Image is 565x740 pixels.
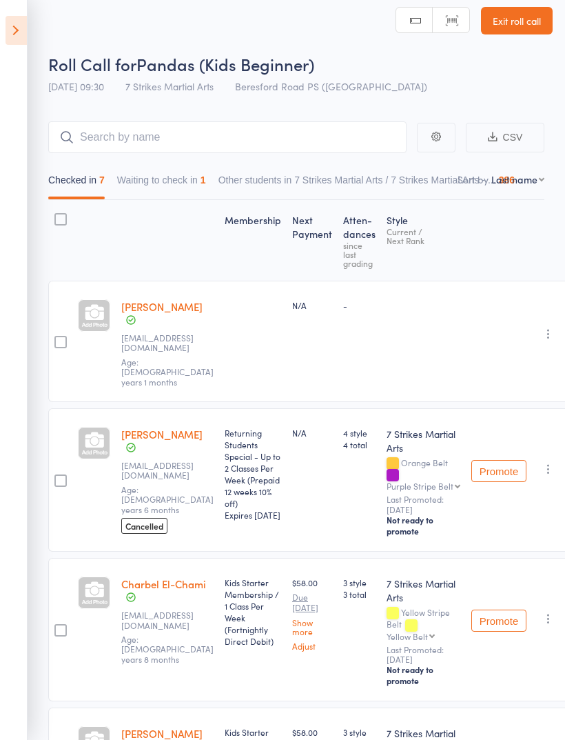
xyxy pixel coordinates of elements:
[481,7,553,34] a: Exit roll call
[225,509,281,521] div: Expires [DATE]
[387,494,460,514] small: Last Promoted: [DATE]
[219,206,287,274] div: Membership
[125,79,214,93] span: 7 Strikes Martial Arts
[387,608,460,640] div: Yellow Stripe Belt
[121,461,211,481] small: kiru.sydmail@gmail.com
[387,632,428,641] div: Yellow Belt
[121,483,214,515] span: Age: [DEMOGRAPHIC_DATA] years 6 months
[121,633,214,665] span: Age: [DEMOGRAPHIC_DATA] years 8 months
[121,427,203,441] a: [PERSON_NAME]
[218,168,515,199] button: Other students in 7 Strikes Martial Arts / 7 Strikes Martial Arts - ...386
[121,577,206,591] a: Charbel El-Chami
[121,333,211,353] small: anishlal.g.b@gmail.com
[343,577,376,588] span: 3 style
[121,610,211,630] small: marwan_elchami2000@yahoo.com.au
[121,356,214,388] span: Age: [DEMOGRAPHIC_DATA] years 1 months
[48,52,136,75] span: Roll Call for
[491,172,537,186] div: Last name
[292,299,332,311] div: N/A
[201,174,206,186] div: 1
[343,726,376,738] span: 3 style
[292,618,332,636] a: Show more
[48,121,407,153] input: Search by name
[99,174,105,186] div: 7
[387,427,460,454] div: 7 Strikes Martial Arts
[471,610,526,632] button: Promote
[471,460,526,482] button: Promote
[48,168,105,199] button: Checked in7
[121,518,167,534] span: Cancelled
[466,123,544,152] button: CSV
[458,172,489,186] label: Sort by
[292,592,332,612] small: Due [DATE]
[387,645,460,665] small: Last Promoted: [DATE]
[387,577,460,604] div: 7 Strikes Martial Arts
[235,79,427,93] span: Beresford Road PS ([GEOGRAPHIC_DATA])
[387,514,460,537] div: Not ready to promote
[387,481,453,490] div: Purple Stripe Belt
[387,664,460,686] div: Not ready to promote
[343,427,376,439] span: 4 style
[292,577,332,650] div: $58.00
[292,427,332,439] div: N/A
[48,79,104,93] span: [DATE] 09:30
[387,227,460,245] div: Current / Next Rank
[225,577,281,647] div: Kids Starter Membership / 1 Class Per Week (Fortnightly Direct Debit)
[136,52,314,75] span: Pandas (Kids Beginner)
[338,206,381,274] div: Atten­dances
[225,427,281,521] div: Returning Students Special - Up to 2 Classes Per Week (Prepaid 12 weeks 10% off)
[343,299,376,311] div: -
[121,299,203,314] a: [PERSON_NAME]
[343,241,376,268] div: since last grading
[343,439,376,450] span: 4 total
[117,168,206,199] button: Waiting to check in1
[387,458,460,490] div: Orange Belt
[287,206,338,274] div: Next Payment
[292,641,332,650] a: Adjust
[343,588,376,600] span: 3 total
[381,206,466,274] div: Style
